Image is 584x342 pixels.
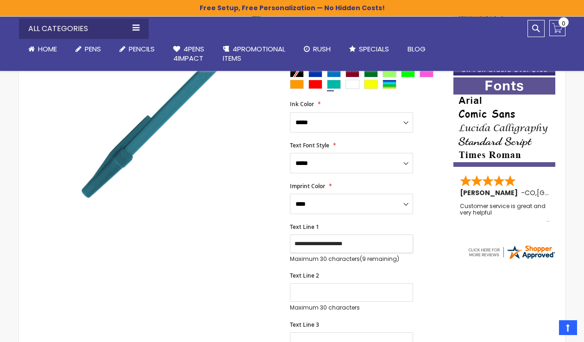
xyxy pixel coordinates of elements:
div: Yellow [364,80,378,89]
a: Top [559,320,577,335]
div: White [345,80,359,89]
div: Orange [290,80,304,89]
span: [PERSON_NAME] [460,188,521,197]
div: Green [364,68,378,77]
a: Pens [66,39,110,59]
a: Blog [398,39,435,59]
div: Customer service is great and very helpful [460,203,550,223]
div: Blue [308,68,322,77]
p: Maximum 30 characters [290,304,413,311]
span: Text Line 2 [290,272,319,279]
div: Assorted [383,80,396,89]
img: font-personalization-examples [453,77,555,167]
span: 4PROMOTIONAL ITEMS [223,44,285,63]
div: Burgundy [345,68,359,77]
p: Maximum 30 characters [290,255,413,263]
span: CO [525,188,535,197]
span: 0 [562,19,565,28]
span: Pens [85,44,101,54]
div: Green Light [383,68,396,77]
a: Specials [340,39,398,59]
div: Pink [420,68,433,77]
a: Rush [295,39,340,59]
span: (9 remaining) [360,255,399,263]
a: Home [19,39,66,59]
span: Rush [313,44,331,54]
a: 4pens.com certificate URL [467,254,556,262]
span: Text Font Style [290,141,329,149]
div: All Categories [19,19,149,39]
span: Specials [359,44,389,54]
span: Text Line 1 [290,223,319,231]
span: Text Line 3 [290,321,319,329]
div: Lime Green [401,68,415,77]
span: 4Pens 4impact [173,44,204,63]
a: 0 [549,20,565,36]
span: Ink Color [290,100,314,108]
div: Teal [327,80,341,89]
a: 4PROMOTIONALITEMS [214,39,295,69]
a: Pencils [110,39,164,59]
div: Red [308,80,322,89]
span: Pencils [129,44,155,54]
a: 4Pens4impact [164,39,214,69]
div: Blue Light [327,68,341,77]
span: Imprint Color [290,182,325,190]
span: Home [38,44,57,54]
img: 4pens.com widget logo [467,244,556,260]
span: Blog [408,44,426,54]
